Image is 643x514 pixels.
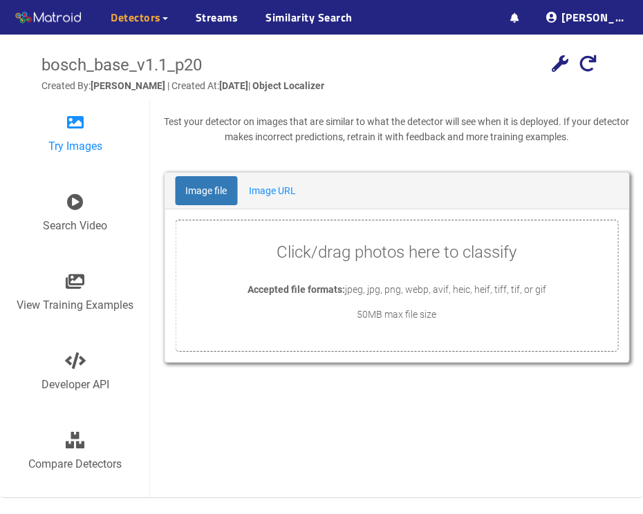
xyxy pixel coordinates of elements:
[41,78,324,93] p: Created By: | Created At: |
[176,307,617,322] p: 50MB max file size
[17,296,133,314] p: View Training Examples
[175,176,237,205] a: Image file
[150,100,643,158] div: Test your detector on images that are similar to what the detector will see when it is deployed. ...
[48,137,102,155] p: Try Images
[41,376,109,393] p: Developer API
[252,80,324,91] span: Object Localizer
[248,284,345,295] span: Accepted file formats:
[43,217,107,234] p: Search Video
[41,55,202,75] span: bosch_base_v1.1_p20
[239,176,306,205] a: Image URL
[14,8,83,28] img: Matroid logo
[345,284,546,295] span: jpeg, jpg, png, webp, avif, heic, heif, tiff, tif, or gif
[91,80,167,91] span: [PERSON_NAME]
[176,240,617,266] p: Click/drag photos here to classify
[111,9,161,26] span: Detectors
[265,9,353,26] a: Similarity Search
[196,9,239,26] a: Streams
[28,455,122,473] p: Compare Detectors
[219,80,248,91] span: [DATE]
